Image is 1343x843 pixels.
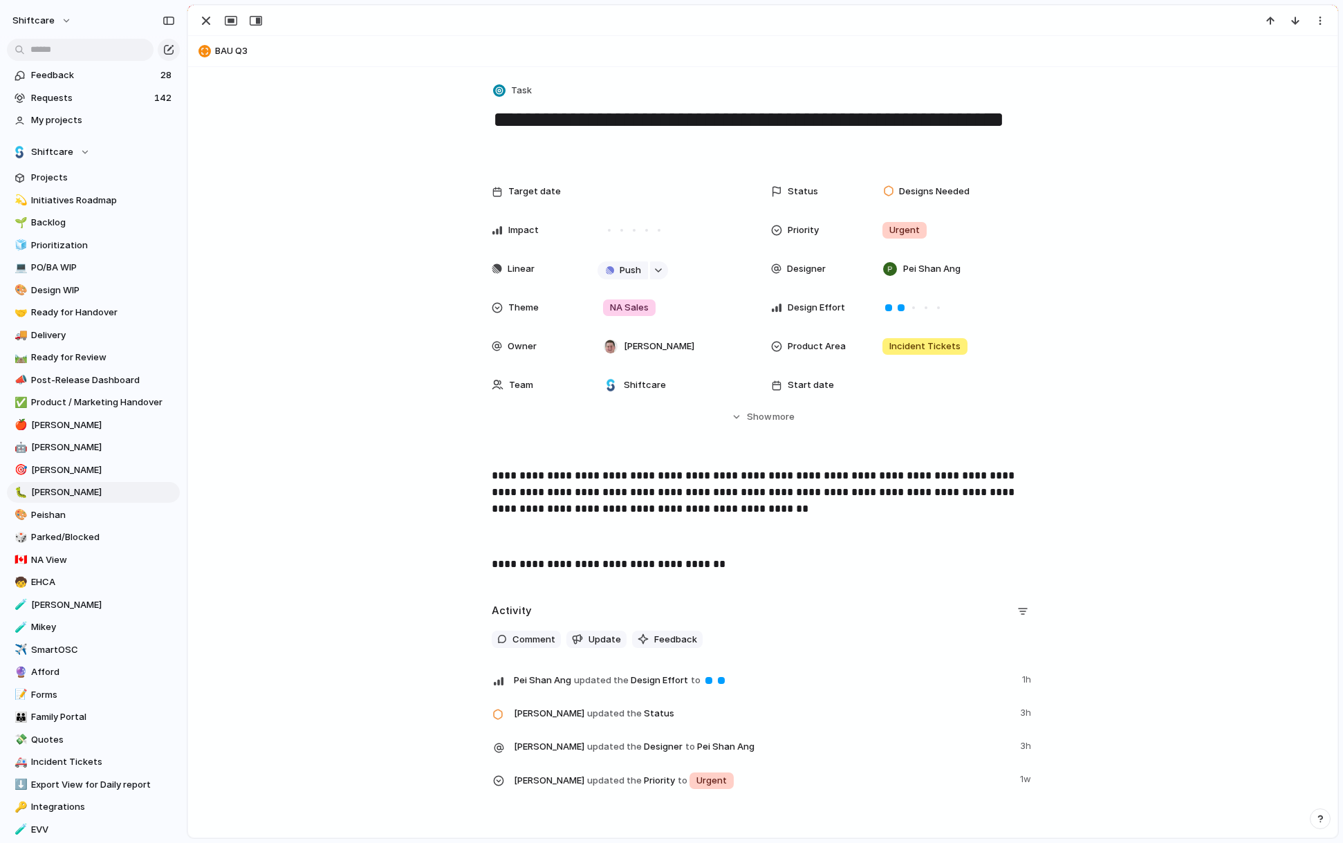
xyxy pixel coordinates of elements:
[747,410,772,424] span: Show
[7,280,180,301] a: 🎨Design WIP
[514,707,584,721] span: [PERSON_NAME]
[566,631,627,649] button: Update
[194,40,1331,62] button: BAU Q3
[31,351,175,364] span: Ready for Review
[15,642,24,658] div: ✈️
[788,223,819,237] span: Priority
[31,216,175,230] span: Backlog
[15,530,24,546] div: 🎲
[490,81,536,101] button: Task
[7,595,180,615] a: 🧪[PERSON_NAME]
[1020,770,1034,786] span: 1w
[31,665,175,679] span: Afford
[696,774,727,788] span: Urgent
[31,194,175,207] span: Initiatives Roadmap
[12,463,26,477] button: 🎯
[12,485,26,499] button: 🐛
[12,823,26,837] button: 🧪
[12,665,26,679] button: 🔮
[7,460,180,481] a: 🎯[PERSON_NAME]
[12,351,26,364] button: 🛤️
[7,505,180,526] a: 🎨Peishan
[31,823,175,837] span: EVV
[15,754,24,770] div: 🚑
[31,145,73,159] span: Shiftcare
[160,68,174,82] span: 28
[31,710,175,724] span: Family Portal
[15,575,24,591] div: 🧒
[511,84,532,98] span: Task
[31,68,156,82] span: Feedback
[15,620,24,636] div: 🧪
[31,261,175,275] span: PO/BA WIP
[6,10,79,32] button: shiftcare
[7,819,180,840] a: 🧪EVV
[15,305,24,321] div: 🤝
[7,662,180,683] a: 🔮Afford
[15,799,24,815] div: 🔑
[7,797,180,817] a: 🔑Integrations
[12,643,26,657] button: ✈️
[15,507,24,523] div: 🎨
[12,575,26,589] button: 🧒
[7,392,180,413] a: ✅Product / Marketing Handover
[514,737,1012,756] span: Designer
[12,710,26,724] button: 👪
[7,707,180,728] div: 👪Family Portal
[31,643,175,657] span: SmartOSC
[12,755,26,769] button: 🚑
[7,415,180,436] a: 🍎[PERSON_NAME]
[7,775,180,795] a: ⬇️Export View for Daily report
[15,822,24,837] div: 🧪
[7,572,180,593] a: 🧒EHCA
[31,508,175,522] span: Peishan
[12,306,26,319] button: 🤝
[15,462,24,478] div: 🎯
[12,733,26,747] button: 💸
[7,167,180,188] a: Projects
[7,617,180,638] a: 🧪Mikey
[787,262,826,276] span: Designer
[889,223,920,237] span: Urgent
[1022,670,1034,687] span: 1h
[12,598,26,612] button: 🧪
[31,620,175,634] span: Mikey
[15,395,24,411] div: ✅
[15,485,24,501] div: 🐛
[31,418,175,432] span: [PERSON_NAME]
[12,396,26,409] button: ✅
[7,527,180,548] a: 🎲Parked/Blocked
[31,328,175,342] span: Delivery
[12,418,26,432] button: 🍎
[514,674,571,687] span: Pei Shan Ang
[7,482,180,503] a: 🐛[PERSON_NAME]
[15,282,24,298] div: 🎨
[12,778,26,792] button: ⬇️
[12,530,26,544] button: 🎲
[12,284,26,297] button: 🎨
[215,44,1331,58] span: BAU Q3
[492,405,1034,429] button: Showmore
[7,88,180,109] a: Requests142
[7,347,180,368] a: 🛤️Ready for Review
[15,417,24,433] div: 🍎
[509,378,533,392] span: Team
[12,14,55,28] span: shiftcare
[508,340,537,353] span: Owner
[7,302,180,323] div: 🤝Ready for Handover
[7,235,180,256] div: 🧊Prioritization
[508,301,539,315] span: Theme
[7,257,180,278] a: 💻PO/BA WIP
[589,633,621,647] span: Update
[7,685,180,705] a: 📝Forms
